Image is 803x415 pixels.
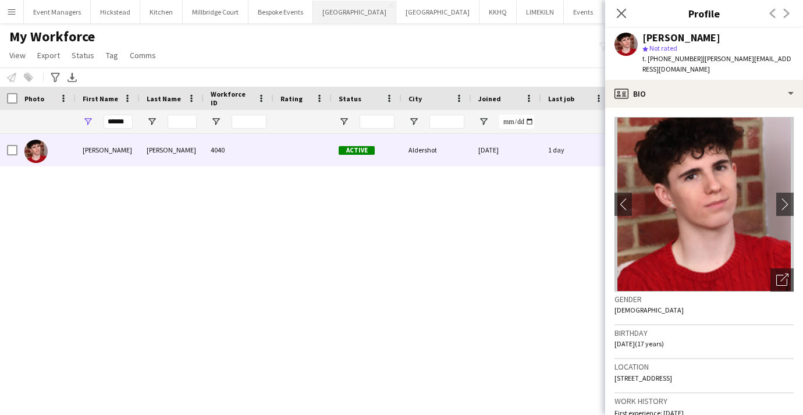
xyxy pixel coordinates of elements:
h3: Location [614,361,794,372]
h3: Work history [614,396,794,406]
button: Events [564,1,603,23]
span: Tag [106,50,118,61]
button: [GEOGRAPHIC_DATA] [313,1,396,23]
span: [STREET_ADDRESS] [614,374,672,382]
div: [DATE] [471,134,541,166]
span: Comms [130,50,156,61]
div: Aldershot [401,134,471,166]
span: Status [339,94,361,103]
span: | [PERSON_NAME][EMAIL_ADDRESS][DOMAIN_NAME] [642,54,791,73]
button: Open Filter Menu [211,116,221,127]
span: Photo [24,94,44,103]
span: Export [37,50,60,61]
button: Open Filter Menu [83,116,93,127]
button: Open Filter Menu [478,116,489,127]
button: Open Filter Menu [147,116,157,127]
span: First Name [83,94,118,103]
span: Joined [478,94,501,103]
button: [GEOGRAPHIC_DATA] [396,1,479,23]
span: Status [72,50,94,61]
div: [PERSON_NAME] [642,33,720,43]
img: Crew avatar or photo [614,117,794,292]
button: Open Filter Menu [339,116,349,127]
button: Kitchen [140,1,183,23]
span: City [408,94,422,103]
span: Active [339,146,375,155]
a: Comms [125,48,161,63]
app-action-btn: Advanced filters [48,70,62,84]
a: View [5,48,30,63]
div: [PERSON_NAME] [140,134,204,166]
input: First Name Filter Input [104,115,133,129]
input: Last Name Filter Input [168,115,197,129]
button: KKHQ [479,1,517,23]
span: Not rated [649,44,677,52]
div: [PERSON_NAME] [76,134,140,166]
button: LIMEKILN [517,1,564,23]
div: Bio [605,80,803,108]
h3: Birthday [614,328,794,338]
input: Status Filter Input [360,115,395,129]
button: Hickstead [91,1,140,23]
button: Event Managers [24,1,91,23]
span: Last job [548,94,574,103]
span: My Workforce [9,28,95,45]
input: Workforce ID Filter Input [232,115,267,129]
div: Open photos pop-in [770,268,794,292]
button: [GEOGRAPHIC_DATA] [603,1,686,23]
div: 1 day [541,134,611,166]
div: 4040 [204,134,273,166]
button: Bespoke Events [248,1,313,23]
input: Joined Filter Input [499,115,534,129]
a: Tag [101,48,123,63]
span: Last Name [147,94,181,103]
a: Export [33,48,65,63]
img: Jonnie Saunders [24,140,48,163]
span: [DATE] (17 years) [614,339,664,348]
input: City Filter Input [429,115,464,129]
span: t. [PHONE_NUMBER] [642,54,703,63]
button: Millbridge Court [183,1,248,23]
span: Workforce ID [211,90,253,107]
span: [DEMOGRAPHIC_DATA] [614,306,684,314]
app-action-btn: Export XLSX [65,70,79,84]
button: Open Filter Menu [408,116,419,127]
span: Rating [280,94,303,103]
a: Status [67,48,99,63]
span: View [9,50,26,61]
h3: Profile [605,6,803,21]
h3: Gender [614,294,794,304]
